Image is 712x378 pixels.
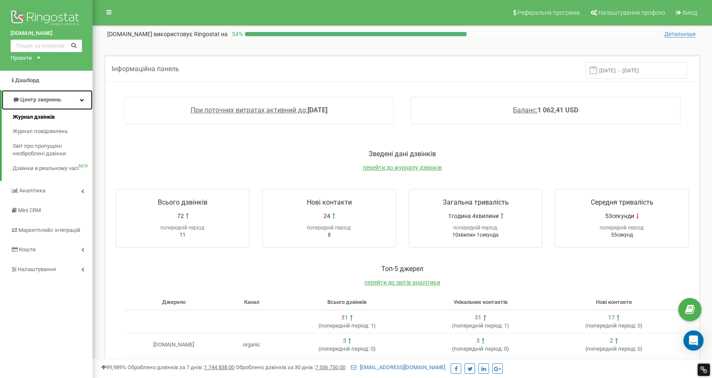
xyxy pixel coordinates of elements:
[315,364,345,370] u: 7 556 750,00
[307,225,352,231] span: попередній період:
[177,212,184,220] span: 72
[369,150,436,158] span: Зведені дані дзвінків
[160,225,205,231] span: попередній період:
[587,346,636,352] span: попередній період:
[452,346,509,352] span: ( 0 )
[454,322,503,329] span: попередній період:
[319,346,376,352] span: ( 0 )
[381,265,423,273] span: Toп-5 джерел
[476,337,480,345] div: 3
[191,106,327,114] a: При поточних витратах активний до:[DATE]
[605,212,634,220] span: 53секунди
[600,225,645,231] span: попередній період:
[598,9,665,16] span: Налаштування профілю
[162,299,186,305] span: Джерело
[107,30,228,38] p: [DOMAIN_NAME]
[19,187,45,194] span: Аналiтика
[328,232,331,238] span: 8
[11,29,82,37] a: [DOMAIN_NAME]
[204,364,234,370] u: 1 744 838,00
[154,31,228,37] span: використовує Ringostat на
[324,212,330,220] span: 24
[228,30,245,38] p: 54 %
[664,31,696,37] span: Детальніше
[112,65,179,73] span: Інформаційна панель
[596,299,632,305] span: Нові контакти
[591,198,654,206] span: Середня тривалість
[453,225,498,231] span: попередній період:
[351,364,445,370] a: [EMAIL_ADDRESS][DOMAIN_NAME]
[319,322,376,329] span: ( 1 )
[128,364,234,370] span: Оброблено дзвінків за 7 днів :
[124,333,223,357] td: [DOMAIN_NAME]
[475,314,481,322] div: 31
[363,164,442,171] a: перейти до журналу дзвінків
[18,266,56,272] span: Налаштування
[610,337,613,345] div: 2
[343,337,346,345] div: 3
[101,364,126,370] span: 99,989%
[13,110,93,125] a: Журнал дзвінків
[513,106,537,114] span: Баланс:
[19,246,36,253] span: Кошти
[236,364,345,370] span: Оброблено дзвінків за 30 днів :
[587,322,636,329] span: попередній період:
[513,106,578,114] a: Баланс:1 062,41 USD
[13,142,88,158] span: Звіт про пропущені необроблені дзвінки
[448,212,499,220] span: 1година 4хвилини
[11,54,32,62] div: Проєкти
[307,198,352,206] span: Нові контакти
[13,128,68,136] span: Журнал повідомлень
[443,198,509,206] span: Загальна тривалість
[13,139,93,161] a: Звіт про пропущені необроблені дзвінки
[452,232,499,238] span: 10хвилин 1секунда
[180,232,186,238] span: 11
[158,198,207,206] span: Всього дзвінків
[341,314,348,322] div: 31
[518,9,580,16] span: Реферальна програма
[19,227,80,233] span: Маркетплейс інтеграцій
[223,333,281,357] td: organic
[585,322,643,329] span: ( 0 )
[13,161,93,176] a: Дзвінки в реальному часіNEW
[611,232,633,238] span: 55секунд
[20,96,61,103] span: Центр звернень
[700,366,708,374] div: Restore Info Box &#10;&#10;NoFollow Info:&#10; META-Robots NoFollow: &#09;false&#10; META-Robots ...
[244,299,259,305] span: Канал
[683,9,697,16] span: Вихід
[452,322,509,329] span: ( 1 )
[13,113,55,121] span: Журнал дзвінків
[11,40,82,52] input: Пошук за номером
[13,124,93,139] a: Журнал повідомлень
[18,207,41,213] span: Mini CRM
[327,299,367,305] span: Всього дзвінків
[15,77,39,83] span: Дашборд
[585,346,643,352] span: ( 0 )
[608,314,615,322] div: 17
[320,346,369,352] span: попередній період:
[364,279,440,286] a: перейти до звітів аналітики
[683,330,704,351] div: Open Intercom Messenger
[454,299,507,305] span: Унікальних контактів
[191,106,308,114] span: При поточних витратах активний до:
[320,322,369,329] span: попередній період:
[11,8,82,29] img: Ringostat logo
[454,346,503,352] span: попередній період:
[13,165,79,173] span: Дзвінки в реальному часі
[2,90,93,110] a: Центр звернень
